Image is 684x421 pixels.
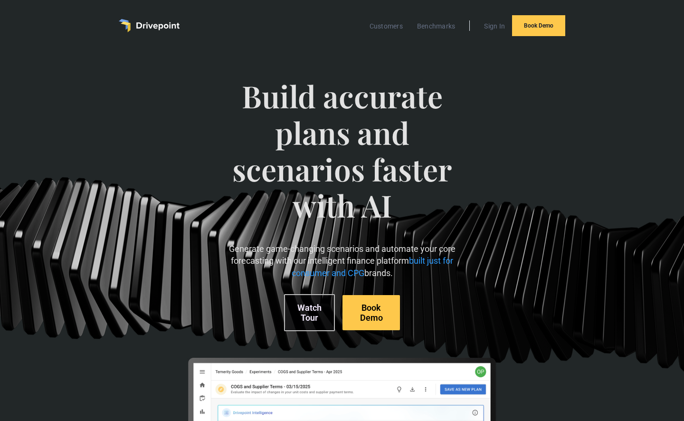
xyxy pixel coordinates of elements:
a: Customers [365,20,408,32]
a: Sign In [479,20,510,32]
a: home [119,19,180,32]
a: Benchmarks [412,20,460,32]
a: Book Demo [512,15,565,36]
p: Generate game-changing scenarios and automate your core forecasting with our intelligent finance ... [226,243,458,279]
a: Watch Tour [284,294,335,331]
span: Build accurate plans and scenarios faster with AI [226,78,458,243]
a: Book Demo [342,295,400,330]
